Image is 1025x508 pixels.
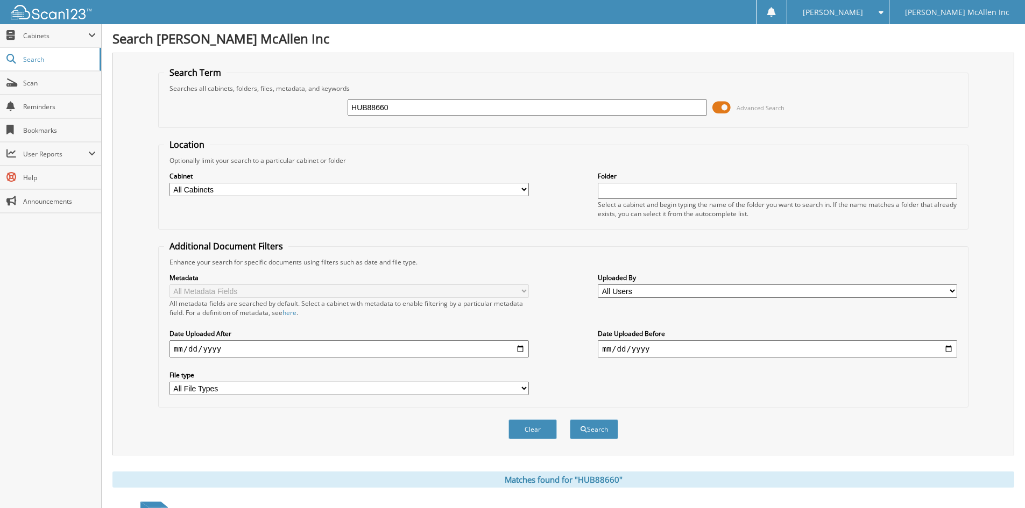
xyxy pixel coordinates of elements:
legend: Location [164,139,210,151]
label: Date Uploaded Before [598,329,957,338]
div: Select a cabinet and begin typing the name of the folder you want to search in. If the name match... [598,200,957,218]
div: Optionally limit your search to a particular cabinet or folder [164,156,963,165]
div: Enhance your search for specific documents using filters such as date and file type. [164,257,963,267]
div: Matches found for "HUB88660" [112,471,1014,488]
label: File type [169,370,529,380]
div: Searches all cabinets, folders, files, metadata, and keywords [164,84,963,93]
span: Help [23,173,96,182]
label: Metadata [169,273,529,282]
label: Folder [598,171,957,181]
span: Advanced Search [737,104,784,112]
div: All metadata fields are searched by default. Select a cabinet with metadata to enable filtering b... [169,299,529,317]
a: here [282,308,296,317]
span: Announcements [23,197,96,206]
span: [PERSON_NAME] McAllen Inc [905,9,1009,16]
img: scan123-logo-white.svg [11,5,91,19]
span: [PERSON_NAME] [803,9,863,16]
button: Search [570,419,618,439]
h1: Search [PERSON_NAME] McAllen Inc [112,30,1014,47]
label: Date Uploaded After [169,329,529,338]
label: Cabinet [169,171,529,181]
input: end [598,340,957,357]
span: Search [23,55,94,64]
label: Uploaded By [598,273,957,282]
button: Clear [508,419,557,439]
span: User Reports [23,149,88,159]
legend: Search Term [164,67,227,78]
span: Cabinets [23,31,88,40]
span: Bookmarks [23,126,96,135]
span: Reminders [23,102,96,111]
span: Scan [23,78,96,88]
legend: Additional Document Filters [164,240,288,252]
input: start [169,340,529,357]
